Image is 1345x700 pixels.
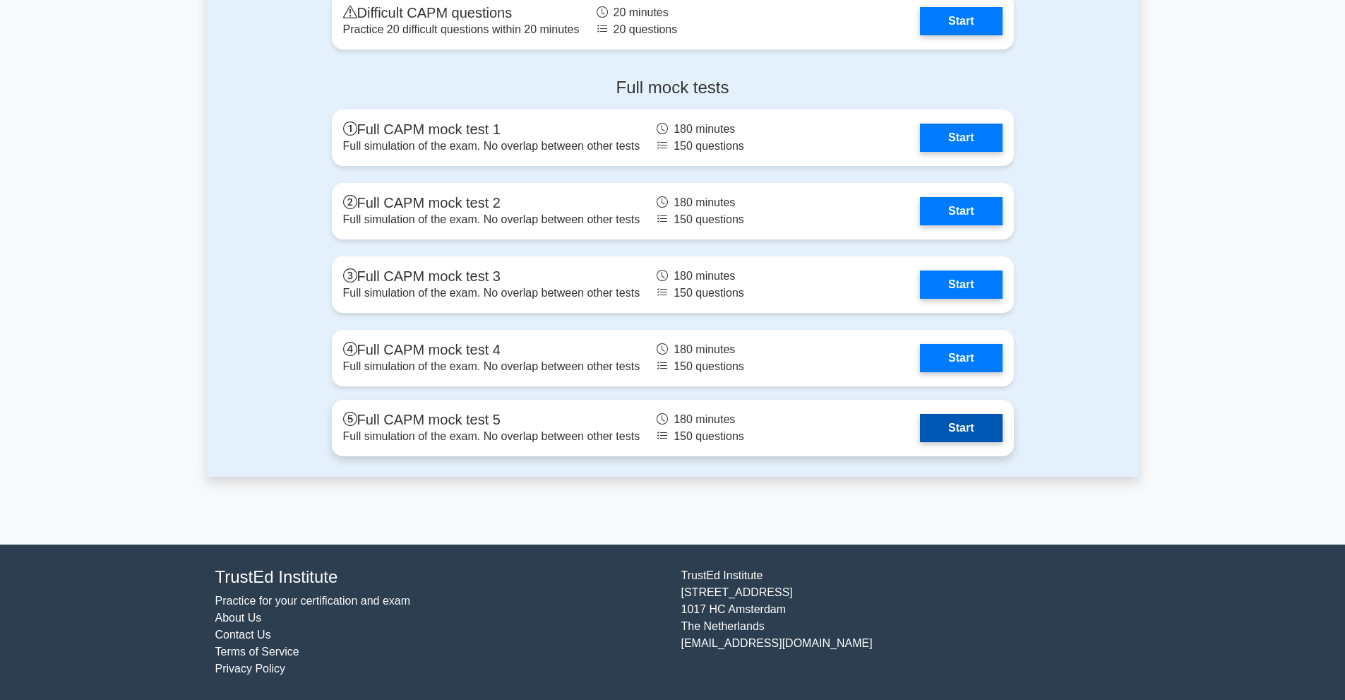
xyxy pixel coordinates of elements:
a: Privacy Policy [215,663,286,675]
a: Terms of Service [215,646,299,658]
a: Start [920,271,1002,299]
a: Start [920,7,1002,35]
a: Start [920,124,1002,152]
h4: TrustEd Institute [215,567,664,588]
a: Start [920,414,1002,442]
div: TrustEd Institute [STREET_ADDRESS] 1017 HC Amsterdam The Netherlands [EMAIL_ADDRESS][DOMAIN_NAME] [673,567,1139,678]
a: Practice for your certification and exam [215,595,411,607]
h4: Full mock tests [332,78,1014,98]
a: Start [920,197,1002,225]
a: Start [920,344,1002,372]
a: Contact Us [215,629,271,641]
a: About Us [215,612,262,624]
